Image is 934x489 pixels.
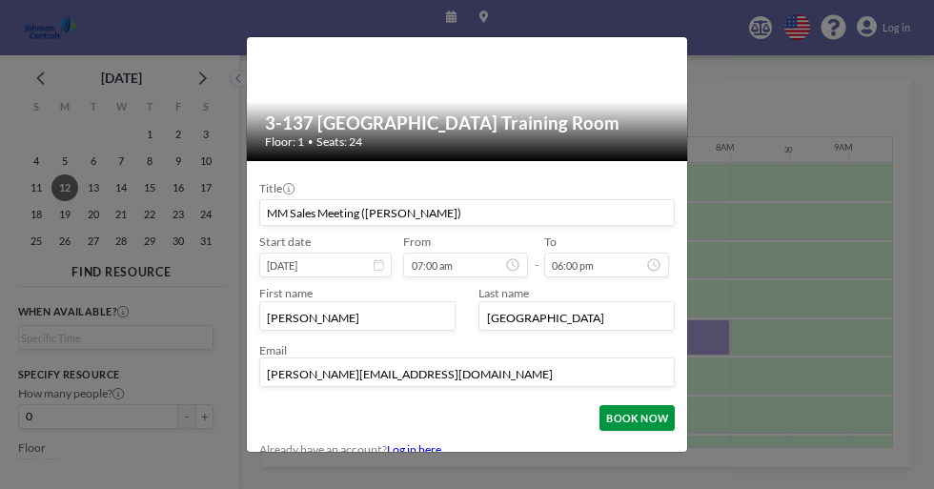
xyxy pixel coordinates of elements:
label: From [403,234,431,249]
label: Start date [259,234,311,249]
input: Last name [479,305,674,330]
label: First name [259,286,313,300]
span: Already have an account? [259,442,387,457]
label: To [544,234,557,249]
input: Email [260,361,675,386]
input: First name [260,305,455,330]
span: - [535,240,538,273]
button: BOOK NOW [599,405,675,431]
a: Log in here [387,442,441,457]
input: Guest reservation [260,200,675,225]
span: • [308,136,313,148]
label: Title [259,181,294,195]
h2: 3-137 [GEOGRAPHIC_DATA] Training Room [265,112,671,134]
label: Last name [478,286,529,300]
span: Seats: 24 [316,134,362,149]
label: Email [259,343,287,357]
span: Floor: 1 [265,134,304,149]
